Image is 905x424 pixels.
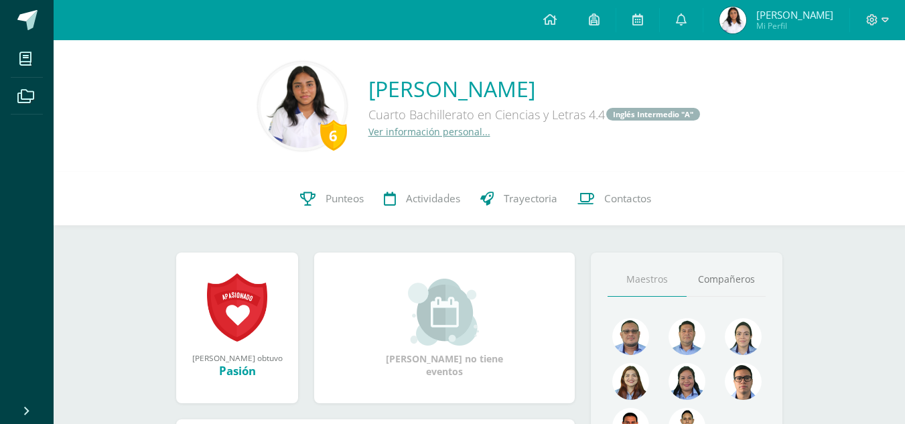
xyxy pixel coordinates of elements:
img: 4a7f7f1a360f3d8e2a3425f4c4febaf9.png [669,363,705,400]
a: Contactos [567,172,661,226]
div: [PERSON_NAME] obtuvo [190,352,285,363]
a: Inglés Intermedio "A" [606,108,700,121]
a: Actividades [374,172,470,226]
img: 8390d871260ceb65a83b5da0cc0126fa.png [719,7,746,33]
img: f339a64a1c46e8456169e17862d285c9.png [261,64,344,148]
span: Contactos [604,192,651,206]
a: Punteos [290,172,374,226]
img: a9adb280a5deb02de052525b0213cdb9.png [612,363,649,400]
a: Trayectoria [470,172,567,226]
a: Compañeros [687,263,766,297]
span: Trayectoria [504,192,557,206]
span: Punteos [326,192,364,206]
div: 6 [320,120,347,151]
div: [PERSON_NAME] no tiene eventos [378,279,512,378]
div: Cuarto Bachillerato en Ciencias y Letras 4.4 [368,103,701,125]
a: [PERSON_NAME] [368,74,701,103]
div: Pasión [190,363,285,378]
span: Actividades [406,192,460,206]
span: [PERSON_NAME] [756,8,833,21]
img: event_small.png [408,279,481,346]
a: Maestros [608,263,687,297]
span: Mi Perfil [756,20,833,31]
img: 99962f3fa423c9b8099341731b303440.png [612,318,649,355]
img: 375aecfb130304131abdbe7791f44736.png [725,318,762,355]
a: Ver información personal... [368,125,490,138]
img: 2ac039123ac5bd71a02663c3aa063ac8.png [669,318,705,355]
img: b3275fa016b95109afc471d3b448d7ac.png [725,363,762,400]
